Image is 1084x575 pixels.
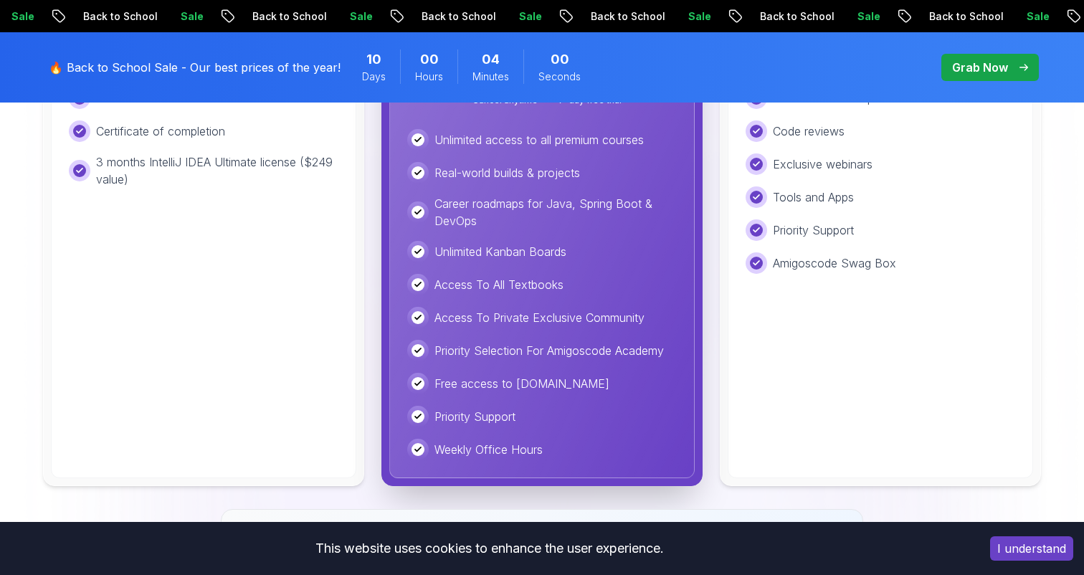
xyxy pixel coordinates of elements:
[773,189,854,206] p: Tools and Apps
[664,9,710,24] p: Sale
[434,195,677,229] p: Career roadmaps for Java, Spring Boot & DevOps
[434,309,645,326] p: Access To Private Exclusive Community
[833,9,879,24] p: Sale
[482,49,500,70] span: 4 Minutes
[736,9,833,24] p: Back to School
[156,9,202,24] p: Sale
[434,441,543,458] p: Weekly Office Hours
[434,131,644,148] p: Unlimited access to all premium courses
[420,49,439,70] span: 0 Hours
[434,243,566,260] p: Unlimited Kanban Boards
[1002,9,1048,24] p: Sale
[952,59,1008,76] p: Grab Now
[96,153,338,188] p: 3 months IntelliJ IDEA Ultimate license ($249 value)
[366,49,381,70] span: 10 Days
[773,156,873,173] p: Exclusive webinars
[434,375,609,392] p: Free access to [DOMAIN_NAME]
[495,9,541,24] p: Sale
[415,70,443,84] span: Hours
[397,9,495,24] p: Back to School
[59,9,156,24] p: Back to School
[990,536,1073,561] button: Accept cookies
[538,70,581,84] span: Seconds
[551,49,569,70] span: 0 Seconds
[434,164,580,181] p: Real-world builds & projects
[434,342,664,359] p: Priority Selection For Amigoscode Academy
[905,9,1002,24] p: Back to School
[434,408,515,425] p: Priority Support
[228,9,325,24] p: Back to School
[472,70,509,84] span: Minutes
[773,255,896,272] p: Amigoscode Swag Box
[362,70,386,84] span: Days
[434,276,564,293] p: Access To All Textbooks
[773,123,845,140] p: Code reviews
[773,222,854,239] p: Priority Support
[49,59,341,76] p: 🔥 Back to School Sale - Our best prices of the year!
[325,9,371,24] p: Sale
[566,9,664,24] p: Back to School
[11,533,969,564] div: This website uses cookies to enhance the user experience.
[96,123,225,140] p: Certificate of completion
